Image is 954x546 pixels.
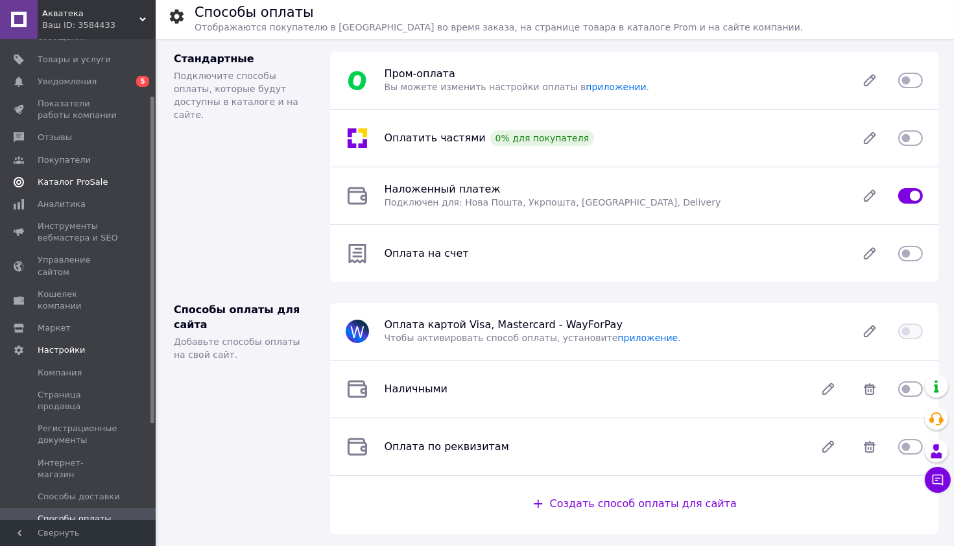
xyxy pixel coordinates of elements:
span: Оплата на счет [385,247,469,259]
button: Чат с покупателем [925,467,951,493]
span: Отзывы [38,132,72,143]
span: 5 [136,76,149,87]
span: Аналитика [38,198,86,210]
span: Добавьте способы оплаты на свой сайт. [174,337,300,360]
h1: Способы оплаты [195,5,314,20]
span: Настройки [38,344,85,356]
span: Уведомления [38,76,97,88]
span: Инструменты вебмастера и SEO [38,220,120,244]
span: Страница продавца [38,389,120,412]
span: Вы можете изменить настройки оплаты в . [385,82,650,92]
div: 0% для покупателя [490,130,595,146]
span: Маркет [38,322,71,334]
span: Пром-оплата [385,67,455,80]
span: Интернет-магазин [38,457,120,481]
span: Кошелек компании [38,289,120,312]
span: Показатели работы компании [38,98,120,121]
span: Способы оплаты [38,513,112,525]
span: Чтобы активировать способ оплаты, установите . [385,333,681,343]
span: Оплата по реквизитам [385,440,509,453]
span: Стандартные [174,53,254,65]
span: Оплатить частями [385,132,486,144]
span: Регистрационные документы [38,423,120,446]
span: Товары и услуги [38,54,111,65]
span: Оплата картой Visa, Mastercard - WayForPay [385,318,623,331]
span: Покупатели [38,154,91,166]
span: Создать способ оплаты для сайта [550,497,737,510]
span: Отображаются покупателю в [GEOGRAPHIC_DATA] во время заказа, на странице товара в каталоге Prom и... [195,22,803,32]
span: Компания [38,367,82,379]
span: Подключите способы оплаты, которые будут доступны в каталоге и на сайте. [174,71,298,120]
span: Способы оплаты для сайта [174,303,300,331]
a: приложении [586,82,646,92]
span: Каталог ProSale [38,176,108,188]
a: приложение [618,333,678,343]
div: Создать способ оплаты для сайта [532,497,737,512]
span: Наличными [385,383,447,395]
span: Управление сайтом [38,254,120,278]
span: Подключен для: Нова Пошта, Укрпошта, [GEOGRAPHIC_DATA], Delivery [385,197,721,208]
span: Способы доставки [38,491,120,503]
span: Наложенный платеж [385,183,501,195]
div: Ваш ID: 3584433 [42,19,156,31]
span: Акватека [42,8,139,19]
